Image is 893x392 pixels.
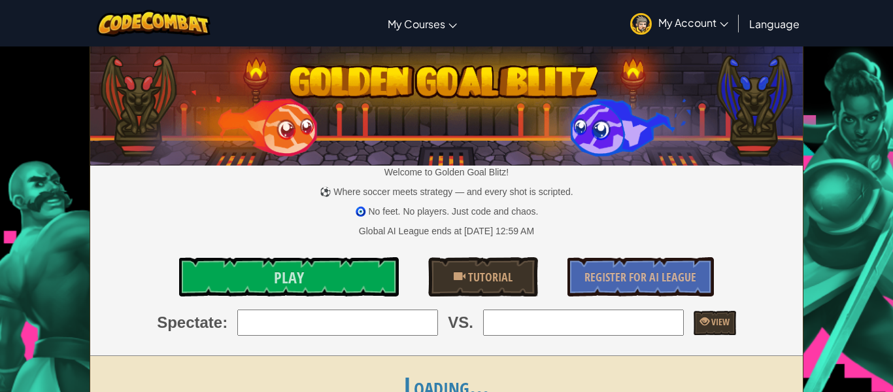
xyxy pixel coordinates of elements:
[97,10,211,37] img: CodeCombat logo
[630,13,652,35] img: avatar
[388,17,445,31] span: My Courses
[749,17,800,31] span: Language
[567,257,714,296] a: Register for AI League
[359,224,534,238] div: Global AI League ends at [DATE] 12:59 AM
[274,267,304,288] span: Play
[709,315,730,328] span: View
[381,6,463,41] a: My Courses
[90,205,803,218] p: 🧿 No feet. No players. Just code and chaos.
[658,16,728,29] span: My Account
[624,3,735,44] a: My Account
[448,312,473,334] span: VS.
[222,312,227,334] span: :
[428,257,538,296] a: Tutorial
[90,41,803,166] img: Golden Goal
[90,185,803,198] p: ⚽ Where soccer meets strategy — and every shot is scripted.
[465,269,513,285] span: Tutorial
[584,269,696,285] span: Register for AI League
[90,166,803,179] p: Welcome to Golden Goal Blitz!
[157,312,222,334] span: Spectate
[743,6,806,41] a: Language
